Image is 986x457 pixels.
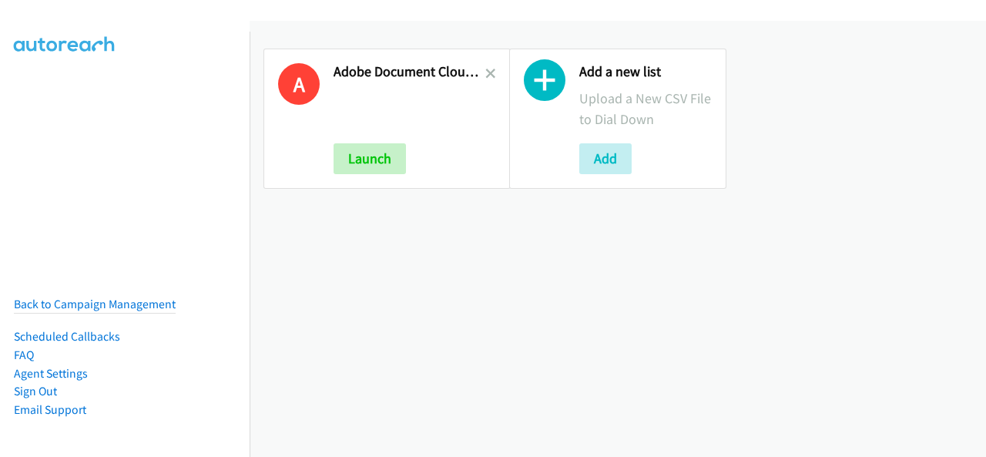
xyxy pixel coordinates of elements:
[579,143,632,174] button: Add
[14,297,176,311] a: Back to Campaign Management
[14,402,86,417] a: Email Support
[14,384,57,398] a: Sign Out
[278,63,320,105] h1: A
[579,88,713,129] p: Upload a New CSV File to Dial Down
[334,63,485,81] h2: Adobe Document Cloud Q3 Anz
[14,366,88,381] a: Agent Settings
[579,63,713,81] h2: Add a new list
[14,348,34,362] a: FAQ
[334,143,406,174] button: Launch
[14,329,120,344] a: Scheduled Callbacks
